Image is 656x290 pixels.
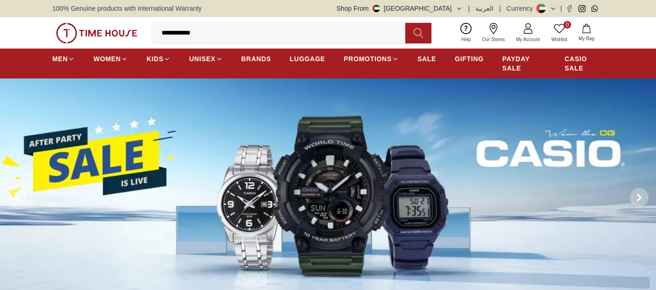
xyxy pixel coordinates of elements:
[548,36,571,43] span: Wishlist
[189,54,215,64] span: UNISEX
[337,4,463,13] button: Shop From[GEOGRAPHIC_DATA]
[52,50,75,67] a: MEN
[344,54,392,64] span: PROMOTIONS
[417,50,436,67] a: SALE
[290,50,325,67] a: LUGGAGE
[475,4,494,13] button: العربية
[455,54,484,64] span: GIFTING
[458,36,475,43] span: Help
[575,35,598,42] span: My Bag
[417,54,436,64] span: SALE
[456,21,477,45] a: Help
[189,50,222,67] a: UNISEX
[290,54,325,64] span: LUGGAGE
[566,5,573,12] a: Facebook
[564,50,604,77] a: CASIO SALE
[546,21,573,45] a: 0Wishlist
[578,5,585,12] a: Instagram
[479,36,508,43] span: Our Stores
[507,4,537,13] div: Currency
[52,54,68,64] span: MEN
[468,4,470,13] span: |
[373,5,380,12] img: United Arab Emirates
[56,23,137,43] img: ...
[564,21,571,28] span: 0
[52,4,202,13] span: 100% Genuine products with International Warranty
[93,54,121,64] span: WOMEN
[344,50,399,67] a: PROMOTIONS
[455,50,484,67] a: GIFTING
[512,36,544,43] span: My Account
[560,4,562,13] span: |
[241,54,271,64] span: BRANDS
[147,50,170,67] a: KIDS
[591,5,598,12] a: Whatsapp
[477,21,510,45] a: Our Stores
[573,22,600,44] button: My Bag
[502,50,546,77] a: PAYDAY SALE
[93,50,128,67] a: WOMEN
[499,4,501,13] span: |
[147,54,163,64] span: KIDS
[502,54,546,73] span: PAYDAY SALE
[564,54,604,73] span: CASIO SALE
[241,50,271,67] a: BRANDS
